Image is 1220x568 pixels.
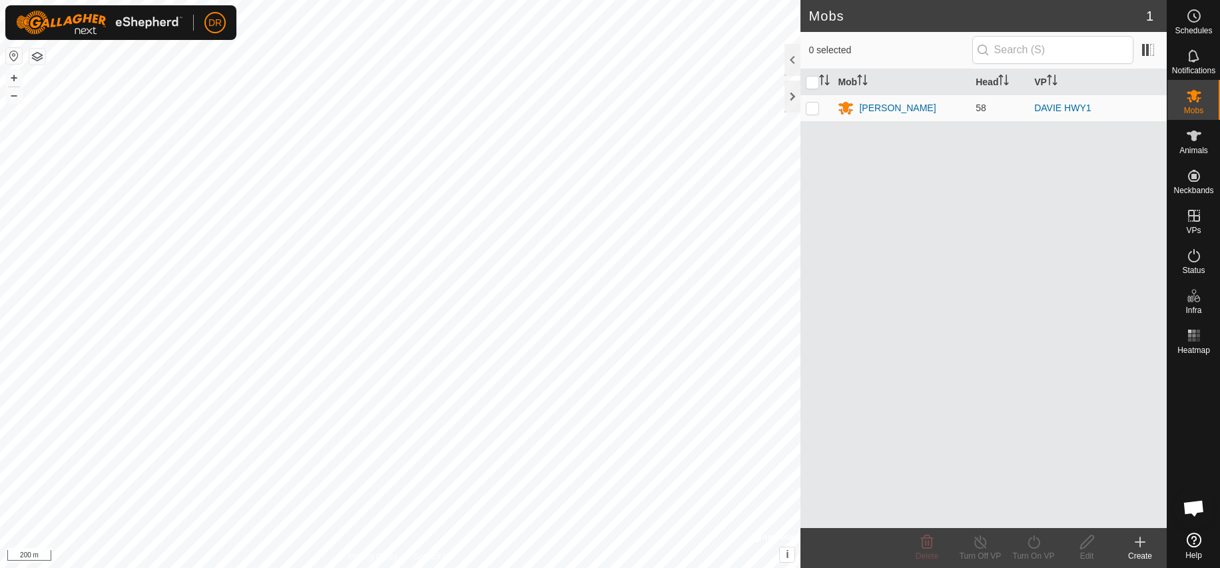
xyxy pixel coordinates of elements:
span: Schedules [1175,27,1212,35]
span: VPs [1186,226,1201,234]
img: Gallagher Logo [16,11,182,35]
th: Head [970,69,1029,95]
button: Reset Map [6,48,22,64]
a: DAVIE HWY1 [1034,103,1091,113]
span: Status [1182,266,1205,274]
span: i [786,549,788,560]
span: 1 [1146,6,1153,26]
span: Delete [916,551,939,561]
span: Neckbands [1173,186,1213,194]
div: Turn Off VP [954,550,1007,562]
button: – [6,87,22,103]
button: Map Layers [29,49,45,65]
span: DR [208,16,222,30]
div: Open chat [1174,488,1214,528]
div: Create [1113,550,1167,562]
span: Infra [1185,306,1201,314]
div: [PERSON_NAME] [859,101,936,115]
th: Mob [832,69,970,95]
span: Animals [1179,146,1208,154]
div: Turn On VP [1007,550,1060,562]
span: Notifications [1172,67,1215,75]
span: 58 [976,103,986,113]
a: Privacy Policy [348,551,398,563]
button: + [6,70,22,86]
span: 0 selected [808,43,972,57]
div: Edit [1060,550,1113,562]
a: Help [1167,527,1220,565]
h2: Mobs [808,8,1145,24]
span: Help [1185,551,1202,559]
button: i [780,547,794,562]
span: Heatmap [1177,346,1210,354]
a: Contact Us [414,551,453,563]
span: Mobs [1184,107,1203,115]
input: Search (S) [972,36,1133,64]
th: VP [1029,69,1167,95]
